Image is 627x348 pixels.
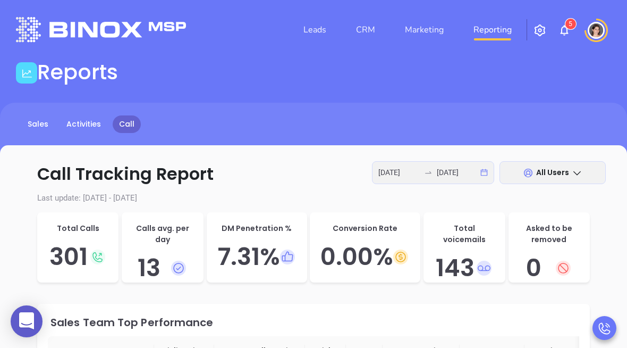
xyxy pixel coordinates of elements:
[424,168,433,177] span: to
[217,243,296,271] h5: 7.31 %
[352,19,379,40] a: CRM
[299,19,331,40] a: Leads
[132,223,192,245] p: Calls avg. per day
[113,115,141,133] a: Call
[401,19,448,40] a: Marketing
[533,24,546,37] img: iconSetting
[21,161,606,187] p: Call Tracking Report
[50,317,579,328] div: Sales Team Top Performance
[21,115,55,133] a: Sales
[434,254,494,283] h5: 143
[16,17,186,42] img: logo
[569,20,572,28] span: 5
[536,167,569,178] span: All Users
[519,223,579,245] p: Asked to be removed
[469,19,516,40] a: Reporting
[37,60,118,85] h1: Reports
[565,19,576,29] sup: 5
[558,24,571,37] img: iconNotification
[588,22,605,39] img: user
[48,243,108,271] h5: 301
[320,243,410,271] h5: 0.00 %
[132,254,192,283] h5: 13
[519,254,579,283] h5: 0
[434,223,494,245] p: Total voicemails
[48,223,108,234] p: Total Calls
[424,168,433,177] span: swap-right
[378,167,420,178] input: Start date
[60,115,107,133] a: Activities
[217,223,296,234] p: DM Penetration %
[437,167,478,178] input: End date
[320,223,410,234] p: Conversion Rate
[21,192,606,204] p: Last update: [DATE] - [DATE]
